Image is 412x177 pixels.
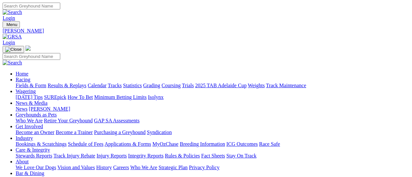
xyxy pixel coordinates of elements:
span: Menu [7,22,17,27]
a: Rules & Policies [165,153,200,158]
a: [PERSON_NAME] [3,28,409,34]
div: Wagering [16,94,409,100]
div: Racing [16,83,409,88]
div: Get Involved [16,129,409,135]
a: Race Safe [259,141,280,147]
a: Minimum Betting Limits [94,94,147,100]
a: Who We Are [16,118,43,123]
a: Coursing [162,83,181,88]
a: Home [16,71,28,76]
a: [DATE] Tips [16,94,43,100]
a: Track Maintenance [266,83,306,88]
a: Breeding Information [180,141,225,147]
a: Greyhounds as Pets [16,112,57,117]
a: Industry [16,135,33,141]
a: Strategic Plan [159,165,188,170]
a: Fields & Form [16,83,46,88]
a: [PERSON_NAME] [29,106,70,112]
a: Applications & Forms [105,141,151,147]
img: GRSA [3,34,22,40]
a: Care & Integrity [16,147,50,153]
a: Bookings & Scratchings [16,141,66,147]
a: Careers [113,165,129,170]
a: Login [3,40,15,45]
a: Who We Are [130,165,157,170]
a: Schedule of Fees [68,141,103,147]
a: Vision and Values [57,165,95,170]
div: Care & Integrity [16,153,409,159]
a: 2025 TAB Adelaide Cup [195,83,247,88]
a: Retire Your Greyhound [44,118,93,123]
a: Bar & Dining [16,170,44,176]
a: How To Bet [68,94,93,100]
button: Toggle navigation [3,21,20,28]
a: We Love Our Dogs [16,165,56,170]
a: Track Injury Rebate [53,153,95,158]
a: News [16,106,27,112]
a: Become a Trainer [56,129,93,135]
a: Statistics [123,83,142,88]
a: History [96,165,112,170]
div: About [16,165,409,170]
a: Results & Replays [48,83,86,88]
a: Calendar [88,83,107,88]
a: ICG Outcomes [226,141,258,147]
a: Wagering [16,88,36,94]
a: MyOzChase [152,141,178,147]
a: Stewards Reports [16,153,52,158]
a: Racing [16,77,30,82]
img: Search [3,60,22,66]
a: Fact Sheets [201,153,225,158]
a: Integrity Reports [128,153,163,158]
a: Privacy Policy [189,165,220,170]
a: Purchasing a Greyhound [94,129,146,135]
a: Isolynx [148,94,163,100]
a: Weights [248,83,265,88]
a: Stay On Track [226,153,256,158]
img: logo-grsa-white.png [25,46,31,51]
img: Close [5,47,21,52]
div: Industry [16,141,409,147]
a: Login [3,15,15,21]
button: Toggle navigation [3,46,24,53]
a: GAP SA Assessments [94,118,140,123]
div: Greyhounds as Pets [16,118,409,124]
div: News & Media [16,106,409,112]
a: Syndication [147,129,172,135]
input: Search [3,53,60,60]
a: Injury Reports [96,153,127,158]
a: Become an Owner [16,129,54,135]
a: SUREpick [44,94,66,100]
a: Get Involved [16,124,43,129]
a: Grading [143,83,160,88]
a: Tracks [108,83,122,88]
input: Search [3,3,60,9]
img: Search [3,9,22,15]
a: News & Media [16,100,48,106]
a: About [16,159,29,164]
a: Trials [182,83,194,88]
